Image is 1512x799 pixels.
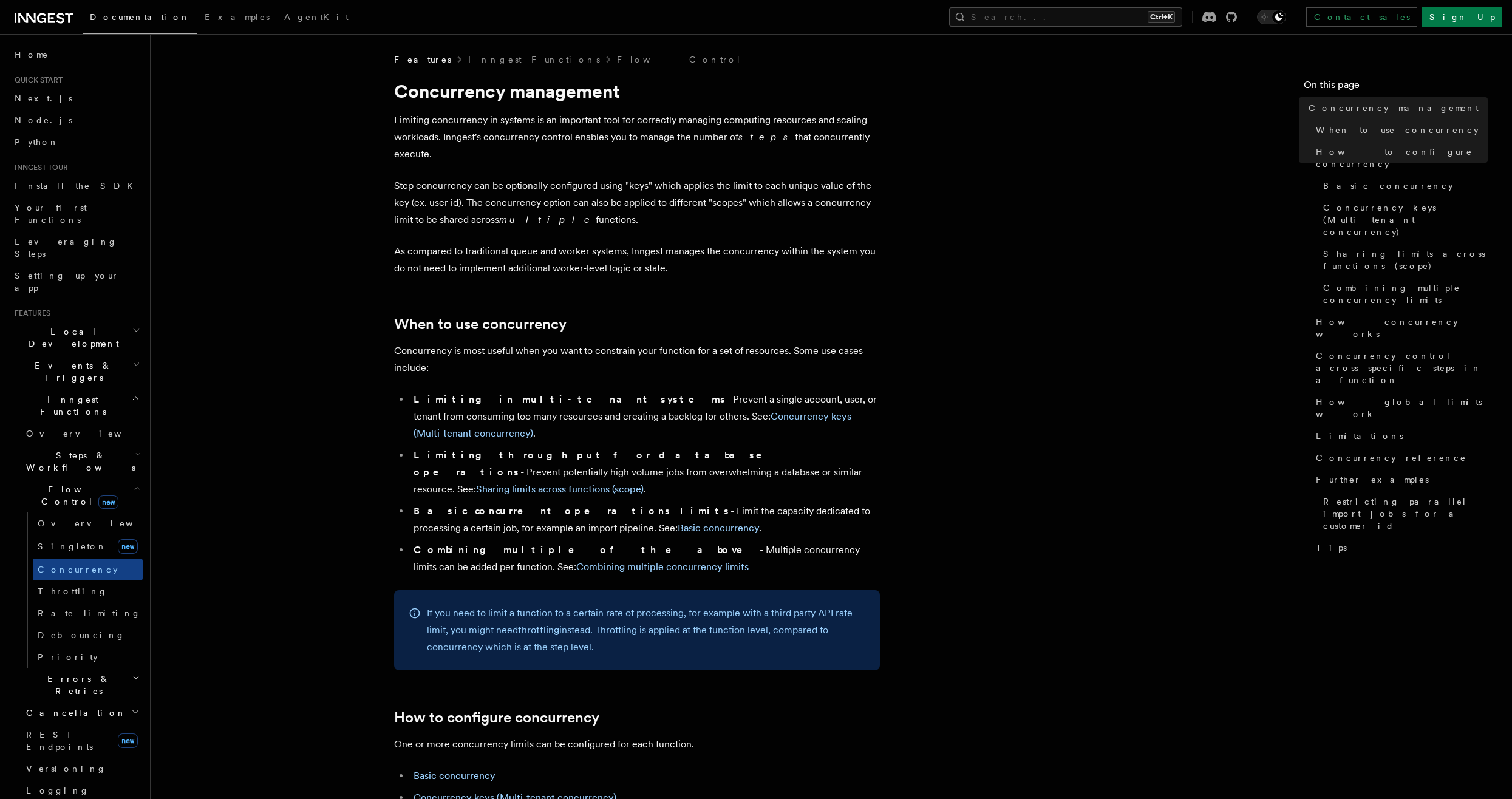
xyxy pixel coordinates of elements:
[21,668,143,702] button: Errors & Retries
[1309,102,1479,114] span: Concurrency management
[414,393,727,405] strong: Limiting in multi-tenant systems
[1311,311,1488,345] a: How concurrency works
[427,605,865,656] p: If you need to limit a function to a certain rate of processing, for example with a third party A...
[394,342,880,376] p: Concurrency is most useful when you want to constrain your function for a set of resources. Some ...
[1318,277,1488,311] a: Combining multiple concurrency limits
[33,580,143,602] a: Throttling
[33,602,143,624] a: Rate limiting
[414,544,760,556] strong: Combining multiple of the above
[394,112,880,163] p: Limiting concurrency in systems is an important tool for correctly managing computing resources a...
[394,53,451,66] span: Features
[1304,97,1488,119] a: Concurrency management
[1323,180,1453,192] span: Basic concurrency
[414,449,779,478] strong: Limiting throughput for database operations
[10,131,143,153] a: Python
[576,561,749,573] a: Combining multiple concurrency limits
[118,539,138,554] span: new
[38,518,163,528] span: Overview
[1316,474,1429,486] span: Further examples
[21,758,143,780] a: Versioning
[1148,11,1175,23] kbd: Ctrl+K
[10,355,143,389] button: Events & Triggers
[394,736,880,753] p: One or more concurrency limits can be configured for each function.
[1304,78,1488,97] h4: On this page
[10,163,68,172] span: Inngest tour
[10,87,143,109] a: Next.js
[949,7,1182,27] button: Search...Ctrl+K
[15,203,87,225] span: Your first Functions
[38,586,107,596] span: Throttling
[118,733,138,748] span: new
[21,702,143,724] button: Cancellation
[1316,316,1488,340] span: How concurrency works
[617,53,741,66] a: Flow Control
[678,522,760,534] a: Basic concurrency
[1318,197,1488,243] a: Concurrency keys (Multi-tenant concurrency)
[38,542,107,551] span: Singleton
[1316,124,1479,136] span: When to use concurrency
[1323,282,1488,306] span: Combining multiple concurrency limits
[1311,425,1488,447] a: Limitations
[394,243,880,277] p: As compared to traditional queue and worker systems, Inngest manages the concurrency within the s...
[1323,248,1488,272] span: Sharing limits across functions (scope)
[21,478,143,512] button: Flow Controlnew
[10,44,143,66] a: Home
[10,308,50,318] span: Features
[1318,243,1488,277] a: Sharing limits across functions (scope)
[38,652,98,662] span: Priority
[10,75,63,85] span: Quick start
[1311,119,1488,141] a: When to use concurrency
[90,12,190,22] span: Documentation
[394,80,880,102] h1: Concurrency management
[21,444,143,478] button: Steps & Workflows
[10,359,132,384] span: Events & Triggers
[15,49,49,61] span: Home
[21,512,143,668] div: Flow Controlnew
[394,316,567,333] a: When to use concurrency
[15,93,72,103] span: Next.js
[10,321,143,355] button: Local Development
[284,12,349,22] span: AgentKit
[10,231,143,265] a: Leveraging Steps
[33,624,143,646] a: Debouncing
[205,12,270,22] span: Examples
[21,707,126,719] span: Cancellation
[1306,7,1417,27] a: Contact sales
[38,565,118,574] span: Concurrency
[10,109,143,131] a: Node.js
[10,389,143,423] button: Inngest Functions
[1318,491,1488,537] a: Restricting parallel import jobs for a customer id
[10,393,131,418] span: Inngest Functions
[21,483,134,508] span: Flow Control
[499,214,596,225] em: multiple
[21,673,132,697] span: Errors & Retries
[33,512,143,534] a: Overview
[1316,542,1347,554] span: Tips
[518,624,559,636] a: throttling
[15,271,119,293] span: Setting up your app
[21,724,143,758] a: REST Endpointsnew
[1311,447,1488,469] a: Concurrency reference
[1311,469,1488,491] a: Further examples
[1311,391,1488,425] a: How global limits work
[10,265,143,299] a: Setting up your app
[1323,495,1488,532] span: Restricting parallel import jobs for a customer id
[15,137,59,147] span: Python
[83,4,197,34] a: Documentation
[738,131,795,143] em: steps
[1311,141,1488,175] a: How to configure concurrency
[410,447,880,498] li: - Prevent potentially high volume jobs from overwhelming a database or similar resource. See: .
[1316,396,1488,420] span: How global limits work
[468,53,600,66] a: Inngest Functions
[1311,345,1488,391] a: Concurrency control across specific steps in a function
[410,503,880,537] li: - Limit the capacity dedicated to processing a certain job, for example an import pipeline. See: .
[394,177,880,228] p: Step concurrency can be optionally configured using "keys" which applies the limit to each unique...
[414,505,730,517] strong: Basic concurrent operations limits
[26,764,106,773] span: Versioning
[33,534,143,559] a: Singletonnew
[38,608,141,618] span: Rate limiting
[15,115,72,125] span: Node.js
[10,197,143,231] a: Your first Functions
[197,4,277,33] a: Examples
[26,730,93,752] span: REST Endpoints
